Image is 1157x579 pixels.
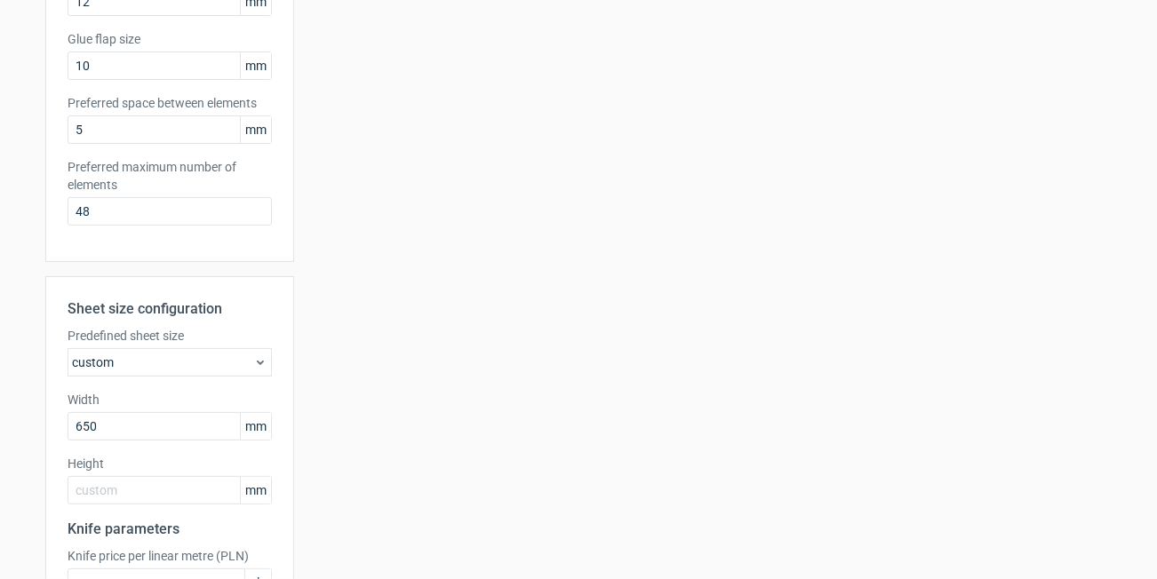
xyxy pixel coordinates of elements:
h2: Sheet size configuration [68,298,272,320]
label: Predefined sheet size [68,327,272,345]
label: Knife price per linear metre (PLN) [68,547,272,565]
span: mm [240,52,271,79]
div: custom [68,348,272,377]
label: Height [68,455,272,472]
span: mm [240,413,271,440]
label: Width [68,391,272,408]
span: mm [240,116,271,143]
label: Preferred space between elements [68,94,272,112]
label: Preferred maximum number of elements [68,158,272,194]
input: custom [68,476,272,504]
span: mm [240,477,271,504]
label: Glue flap size [68,30,272,48]
input: custom [68,412,272,440]
h2: Knife parameters [68,519,272,540]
